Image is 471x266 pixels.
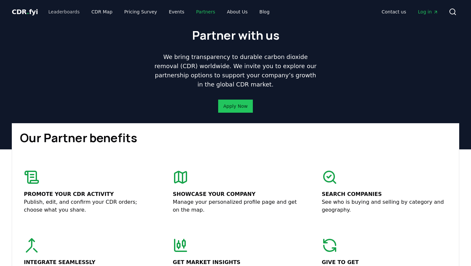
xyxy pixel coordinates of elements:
[322,190,447,198] p: Search companies
[222,6,253,18] a: About Us
[43,6,85,18] a: Leaderboards
[119,6,162,18] a: Pricing Survey
[24,190,149,198] p: Promote your CDR activity
[173,198,298,214] p: Manage your personalized profile page and get on the map.
[152,52,319,89] p: We bring transparency to durable carbon dioxide removal (CDR) worldwide. We invite you to explore...
[218,100,253,113] button: Apply Now
[27,8,29,16] span: .
[20,131,451,144] h1: Our Partner benefits
[191,6,220,18] a: Partners
[86,6,118,18] a: CDR Map
[24,198,149,214] p: Publish, edit, and confirm your CDR orders; choose what you share.
[376,6,411,18] a: Contact us
[12,8,38,16] span: CDR fyi
[173,190,298,198] p: Showcase your company
[418,9,438,15] span: Log in
[322,198,447,214] p: See who is buying and selling by category and geography.
[43,6,275,18] nav: Main
[12,7,38,16] a: CDR.fyi
[254,6,275,18] a: Blog
[192,29,279,42] h1: Partner with us
[223,103,248,109] a: Apply Now
[413,6,444,18] a: Log in
[376,6,444,18] nav: Main
[164,6,189,18] a: Events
